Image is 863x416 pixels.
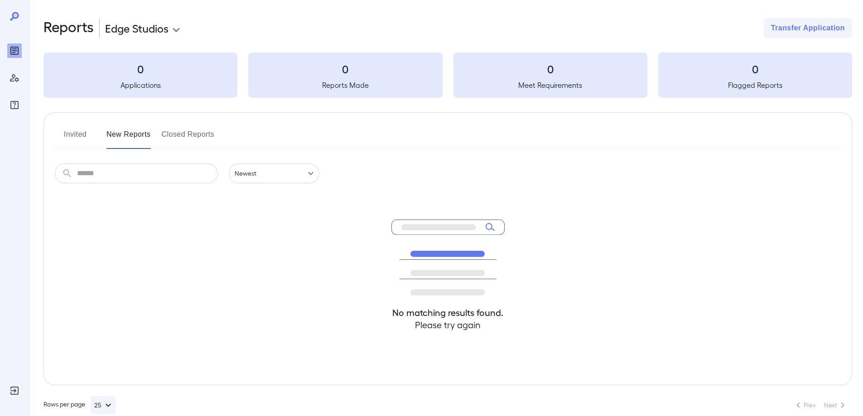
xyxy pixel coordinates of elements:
h5: Reports Made [248,80,442,91]
h3: 0 [43,62,237,76]
h4: Please try again [391,319,505,331]
h3: 0 [453,62,647,76]
div: Log Out [7,383,22,398]
h3: 0 [658,62,852,76]
div: Newest [229,163,319,183]
button: Transfer Application [764,18,852,38]
p: Edge Studios [105,21,169,35]
button: Invited [55,127,96,149]
button: New Reports [106,127,151,149]
h5: Applications [43,80,237,91]
h2: Reports [43,18,94,38]
nav: pagination navigation [789,398,852,412]
div: Rows per page [43,396,116,414]
button: Closed Reports [162,127,215,149]
h5: Flagged Reports [658,80,852,91]
div: Reports [7,43,22,58]
button: 25 [91,396,116,414]
h3: 0 [248,62,442,76]
div: FAQ [7,98,22,112]
h5: Meet Requirements [453,80,647,91]
div: Manage Users [7,71,22,85]
summary: 0Applications0Reports Made0Meet Requirements0Flagged Reports [43,53,852,98]
h4: No matching results found. [391,306,505,319]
